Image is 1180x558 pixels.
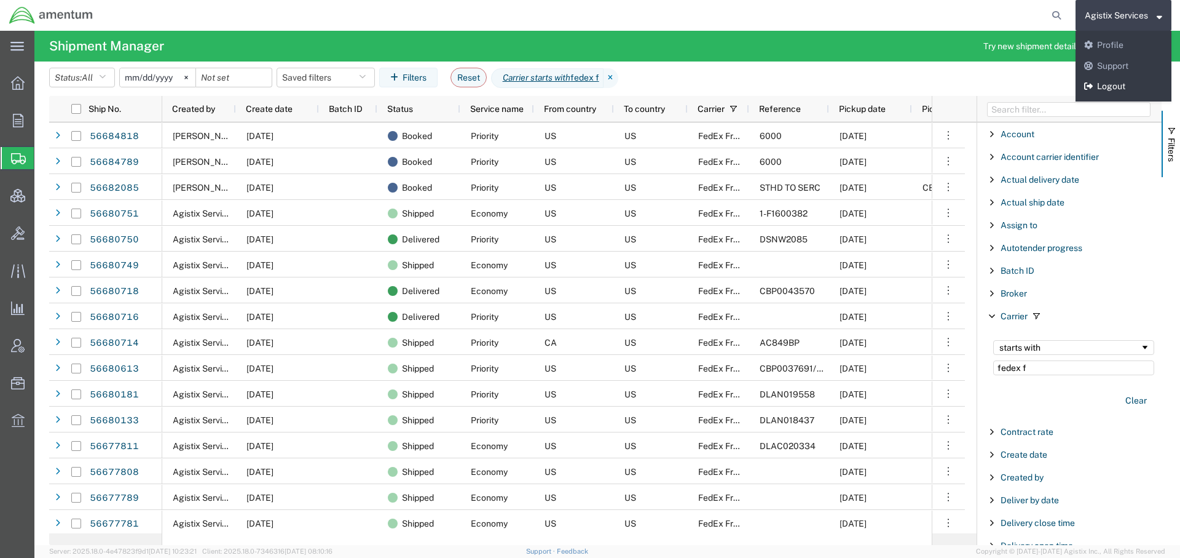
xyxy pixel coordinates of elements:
[1084,8,1163,23] button: Agistix Services
[9,6,93,25] img: logo
[1085,9,1148,22] span: Agistix Services
[1076,76,1171,97] a: Logout
[1076,56,1171,77] a: Support
[1076,35,1171,56] a: Profile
